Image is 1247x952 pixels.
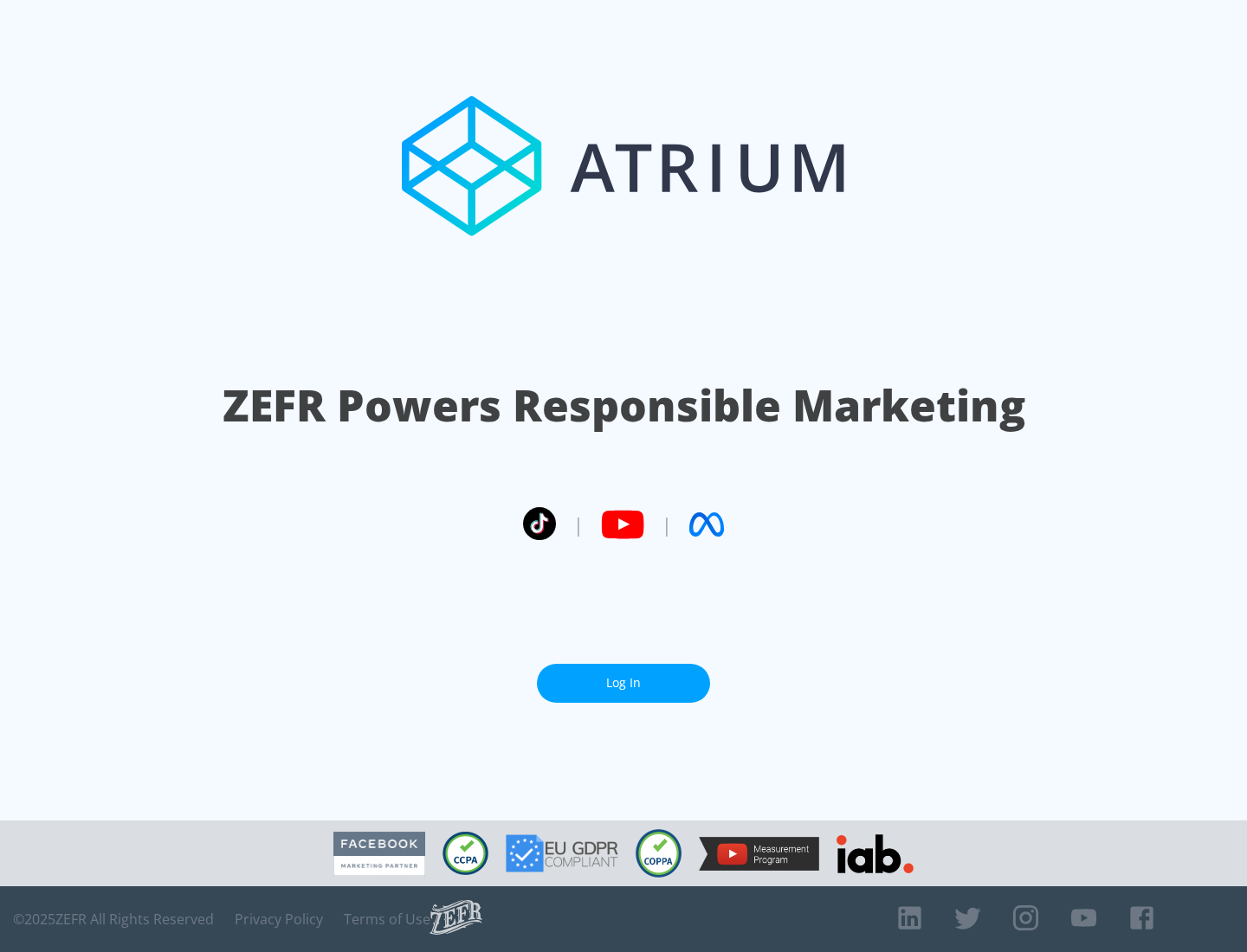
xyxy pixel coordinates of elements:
img: YouTube Measurement Program [699,837,819,871]
img: IAB [837,834,914,873]
a: Log In [537,664,710,703]
span: © 2025 ZEFR All Rights Reserved [13,910,214,928]
h1: ZEFR Powers Responsible Marketing [223,376,1025,435]
span: | [573,511,584,537]
a: Terms of Use [344,910,430,928]
a: Privacy Policy [235,910,323,928]
img: CCPA Compliant [443,832,488,875]
span: | [662,511,672,537]
img: Facebook Marketing Partner [333,832,425,876]
img: COPPA Compliant [636,829,682,878]
img: GDPR Compliant [506,834,618,872]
